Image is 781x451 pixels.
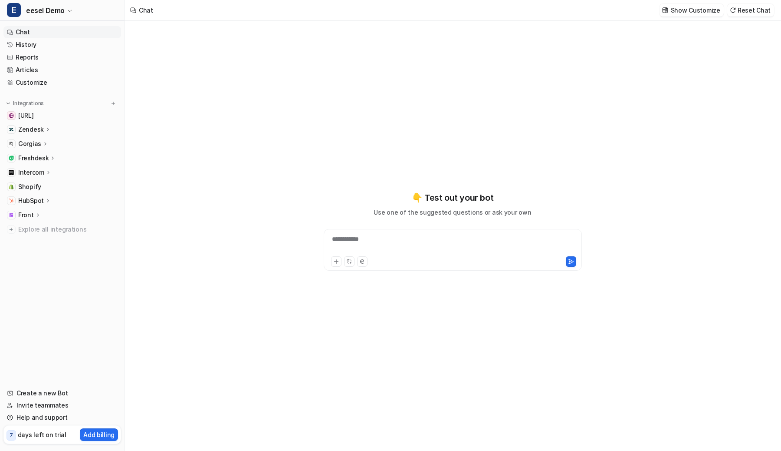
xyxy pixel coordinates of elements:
img: Shopify [9,184,14,189]
div: Chat [139,6,153,15]
img: Intercom [9,170,14,175]
span: [URL] [18,111,34,120]
img: customize [662,7,668,13]
a: docs.eesel.ai[URL] [3,109,121,122]
img: docs.eesel.ai [9,113,14,118]
a: Create a new Bot [3,387,121,399]
p: Intercom [18,168,44,177]
img: Front [9,212,14,218]
p: Zendesk [18,125,44,134]
p: Integrations [13,100,44,107]
img: menu_add.svg [110,100,116,106]
a: History [3,39,121,51]
span: Explore all integrations [18,222,118,236]
a: Help and support [3,411,121,424]
p: Add billing [83,430,115,439]
button: Add billing [80,428,118,441]
a: Articles [3,64,121,76]
button: Integrations [3,99,46,108]
p: 👇 Test out your bot [412,191,493,204]
p: Use one of the suggested questions or ask your own [374,208,531,217]
img: HubSpot [9,198,14,203]
button: Show Customize [660,4,724,17]
a: Explore all integrations [3,223,121,235]
a: ShopifyShopify [3,181,121,193]
span: eesel Demo [26,4,65,17]
p: Show Customize [671,6,720,15]
a: Customize [3,76,121,89]
button: Reset Chat [727,4,774,17]
img: Freshdesk [9,156,14,161]
p: Gorgias [18,139,41,148]
p: days left on trial [18,430,66,439]
p: Front [18,211,34,219]
img: reset [730,7,736,13]
img: explore all integrations [7,225,16,234]
a: Invite teammates [3,399,121,411]
p: Freshdesk [18,154,49,162]
img: Zendesk [9,127,14,132]
img: expand menu [5,100,11,106]
p: 7 [10,431,13,439]
a: Reports [3,51,121,63]
a: Chat [3,26,121,38]
p: HubSpot [18,196,44,205]
span: E [7,3,21,17]
img: Gorgias [9,141,14,146]
span: Shopify [18,182,41,191]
